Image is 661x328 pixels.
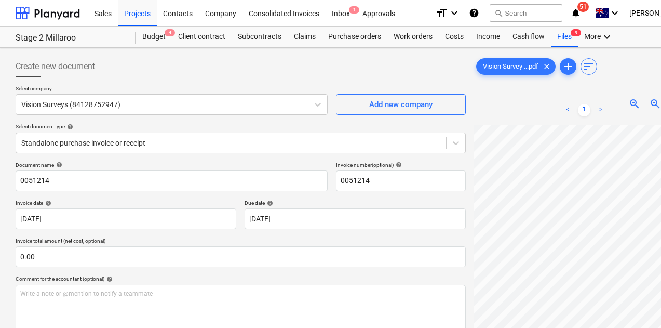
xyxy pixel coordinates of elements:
[232,27,288,47] a: Subcontracts
[541,60,553,73] span: clear
[561,104,574,116] a: Previous page
[16,162,328,168] div: Document name
[349,6,359,14] span: 1
[54,162,62,168] span: help
[609,7,621,19] i: keyboard_arrow_down
[595,104,607,116] a: Next page
[601,31,613,43] i: keyboard_arrow_down
[470,27,506,47] a: Income
[16,33,124,44] div: Stage 2 Millaroo
[65,124,73,130] span: help
[436,7,448,19] i: format_size
[43,200,51,206] span: help
[16,200,236,206] div: Invoice date
[577,2,589,12] span: 51
[16,246,466,267] input: Invoice total amount (net cost, optional)
[16,60,95,73] span: Create new document
[136,27,172,47] div: Budget
[506,27,551,47] a: Cash flow
[578,27,619,47] div: More
[571,29,581,36] span: 9
[16,85,328,94] p: Select company
[104,276,113,282] span: help
[245,200,465,206] div: Due date
[16,275,466,282] div: Comment for the accountant (optional)
[551,27,578,47] div: Files
[439,27,470,47] a: Costs
[336,170,466,191] input: Invoice number
[562,60,574,73] span: add
[551,27,578,47] a: Files9
[387,27,439,47] a: Work orders
[628,98,641,110] span: zoom_in
[469,7,479,19] i: Knowledge base
[490,4,562,22] button: Search
[476,58,556,75] div: Vision Survey ...pdf
[16,208,236,229] input: Invoice date not specified
[336,94,466,115] button: Add new company
[494,9,503,17] span: search
[369,98,433,111] div: Add new company
[578,104,590,116] a: Page 1 is your current page
[336,162,466,168] div: Invoice number (optional)
[571,7,581,19] i: notifications
[477,63,545,71] span: Vision Survey ...pdf
[394,162,402,168] span: help
[172,27,232,47] a: Client contract
[265,200,273,206] span: help
[136,27,172,47] a: Budget4
[583,60,595,73] span: sort
[16,123,466,130] div: Select document type
[165,29,175,36] span: 4
[16,238,466,246] p: Invoice total amount (net cost, optional)
[16,170,328,191] input: Document name
[322,27,387,47] a: Purchase orders
[448,7,461,19] i: keyboard_arrow_down
[288,27,322,47] a: Claims
[245,208,465,229] input: Due date not specified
